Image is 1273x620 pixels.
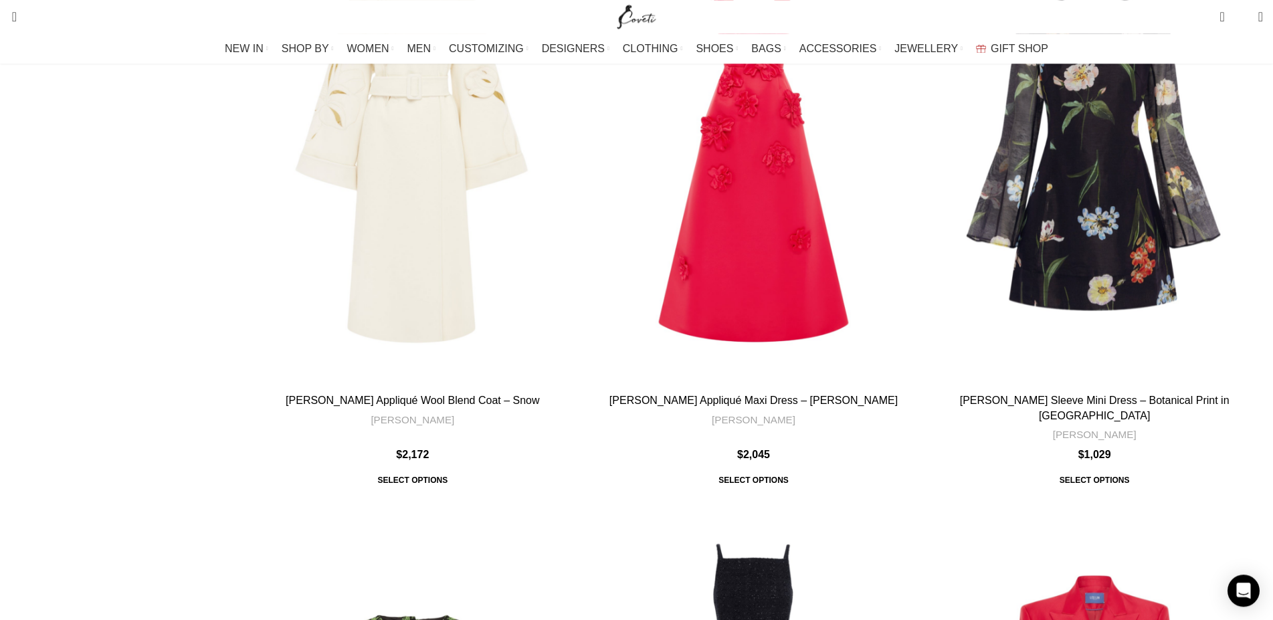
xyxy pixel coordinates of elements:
[1213,3,1231,30] a: 0
[894,42,958,55] span: JEWELLERY
[396,449,429,460] bdi: 2,172
[709,468,798,492] a: Select options for “Rianne Floral Appliqué Maxi Dress - Rosa”
[696,42,733,55] span: SHOES
[1235,3,1248,30] div: My Wishlist
[737,449,743,460] span: $
[609,395,898,406] a: [PERSON_NAME] Appliqué Maxi Dress – [PERSON_NAME]
[3,35,1270,62] div: Main navigation
[407,35,435,62] a: MEN
[976,35,1048,62] a: GIFT SHOP
[991,42,1048,55] span: GIFT SHOP
[225,35,268,62] a: NEW IN
[407,42,431,55] span: MEN
[894,35,963,62] a: JEWELLERY
[396,449,402,460] span: $
[1078,449,1111,460] bdi: 1,029
[282,42,329,55] span: SHOP BY
[737,449,770,460] bdi: 2,045
[712,413,795,427] a: [PERSON_NAME]
[449,35,528,62] a: CUSTOMIZING
[1050,468,1139,492] a: Select options for “Suzanne Bell Sleeve Mini Dress - Botanical Print in Ebony”
[623,35,683,62] a: CLOTHING
[1228,575,1260,607] div: Open Intercom Messenger
[623,42,678,55] span: CLOTHING
[347,42,389,55] span: WOMEN
[799,42,877,55] span: ACCESSORIES
[709,468,798,492] span: Select options
[614,10,659,21] a: Site logo
[3,3,17,30] a: Search
[368,468,457,492] span: Select options
[960,395,1230,421] a: [PERSON_NAME] Sleeve Mini Dress – Botanical Print in [GEOGRAPHIC_DATA]
[286,395,539,406] a: [PERSON_NAME] Appliqué Wool Blend Coat – Snow
[1221,7,1231,17] span: 0
[696,35,738,62] a: SHOES
[542,35,609,62] a: DESIGNERS
[976,44,986,53] img: GiftBag
[225,42,264,55] span: NEW IN
[751,42,781,55] span: BAGS
[371,413,454,427] a: [PERSON_NAME]
[1238,13,1248,23] span: 0
[282,35,334,62] a: SHOP BY
[347,35,394,62] a: WOMEN
[751,35,785,62] a: BAGS
[1050,468,1139,492] span: Select options
[368,468,457,492] a: Select options for “Celestine Appliqué Wool Blend Coat - Snow”
[799,35,882,62] a: ACCESSORIES
[1053,427,1137,441] a: [PERSON_NAME]
[449,42,524,55] span: CUSTOMIZING
[1078,449,1084,460] span: $
[542,42,605,55] span: DESIGNERS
